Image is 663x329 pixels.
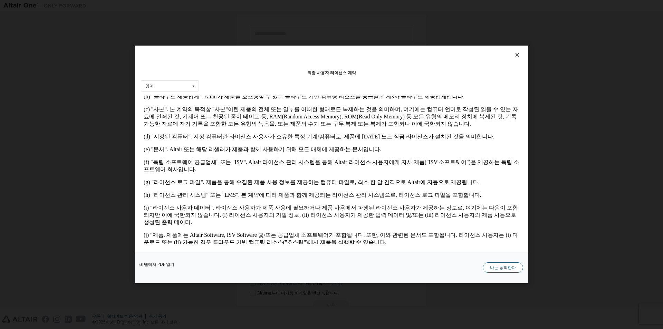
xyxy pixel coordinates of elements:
button: 나는 동의한다 [483,263,523,273]
font: (g) "라이선스 로그 파일". 제품을 통해 수집된 제품 사용 정보를 제공하는 컴퓨터 파일로, 최소 한 달 간격으로 Altair에 자동으로 제공됩니다. [3,84,339,89]
font: 나는 동의한다 [490,265,516,271]
font: (d) "지정된 컴퓨터". 지정 컴퓨터란 라이선스 사용자가 소유한 특정 기계/컴퓨터로, 제품에 [DATE] 노드 잠금 라이선스가 설치된 것을 의미합니다. [3,38,354,44]
font: (j) "제품. 제품에는 Altair Software, ISV Software 및/또는 공급업체 소프트웨어가 포함됩니다. 또한, 이와 관련된 문서도 포함됩니다. 라이선스 사용... [3,136,377,149]
font: 최종 사용자 라이선스 계약 [307,70,356,76]
font: (h) "라이선스 관리 시스템" 또는 "LMS". 본 계약에 따라 제품과 함께 제공되는 라이선스 관리 시스템으로, 라이선스 로그 파일을 포함합니다. [3,96,340,102]
font: (i) "라이선스 사용자 데이터". 라이선스 사용자가 제품 사용에 필요하거나 제품 사용에서 파생된 라이선스 사용자가 제공하는 정보로, 여기에는 다음이 포함되지만 이에 국한되지... [3,109,377,129]
font: (c) "사본". 본 계약의 목적상 "사본"이란 제품의 전체 또는 일부를 어떠한 형태로든 복제하는 것을 의미하며, 여기에는 컴퓨터 언어로 작성된 읽을 수 있는 자료에 인쇄된 ... [3,11,377,31]
font: (e) "문서". Altair 또는 해당 리셀러가 제품과 함께 사용하기 위해 모든 매체에 제공하는 문서입니다. [3,51,240,57]
font: 영어 [145,83,154,89]
font: (f) "독립 소프트웨어 공급업체" 또는 "ISV". Altair 라이선스 관리 시스템을 통해 Altair 라이선스 사용자에게 자사 제품("ISV 소프트웨어")을 제공하는 독... [3,64,378,77]
font: 새 탭에서 PDF 열기 [139,262,174,268]
a: 새 탭에서 PDF 열기 [139,263,174,267]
